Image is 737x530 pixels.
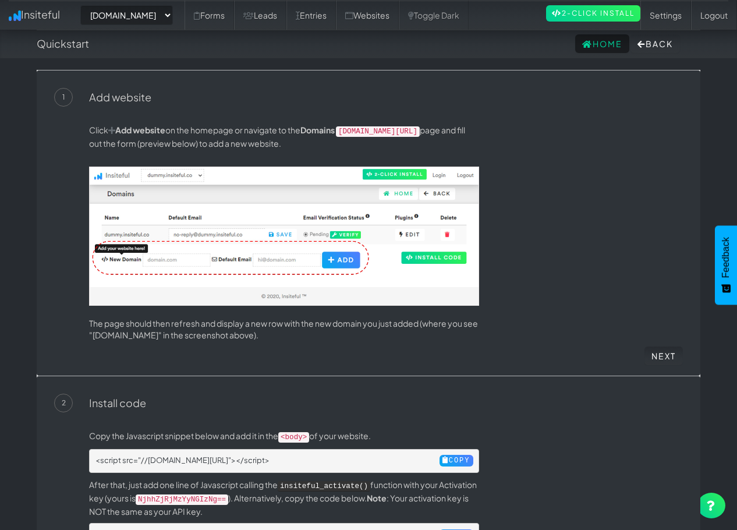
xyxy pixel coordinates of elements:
span: 2 [54,394,73,412]
p: Copy the Javascript snippet below and add it in the of your website. [89,430,479,443]
a: Add website [89,90,151,104]
a: 2-Click Install [546,5,640,22]
p: After that, just add one line of Javascript calling the function with your Activation key (yours ... [89,479,479,517]
a: Entries [286,1,336,30]
span: Feedback [721,237,731,278]
a: Forms [185,1,234,30]
a: Domains [300,125,335,135]
b: Note [367,493,387,503]
img: icon.png [9,10,21,21]
a: Add website [108,125,165,135]
a: Settings [640,1,691,30]
h4: Quickstart [37,38,89,50]
a: Toggle Dark [399,1,469,30]
span: 1 [54,88,73,107]
span: <script src="//[DOMAIN_NAME][URL]"></script> [95,455,270,465]
a: Websites [336,1,399,30]
a: Home [575,34,629,53]
img: add-domain.jpg [89,167,479,306]
a: Leads [234,1,286,30]
kbd: insiteful_activate() [278,481,370,492]
a: Install code [89,396,146,409]
code: <body> [278,432,309,443]
button: Back [630,34,680,53]
a: Logout [691,1,737,30]
button: Copy [440,455,473,467]
p: Click on the homepage or navigate to the page and fill out the form (preview below) to add a new ... [89,124,479,149]
p: The page should then refresh and display a new row with the new domain you just added (where you ... [89,317,479,341]
code: NjhhZjRjMzYyNGIzNg== [136,494,228,505]
a: Next [644,347,683,365]
code: [DOMAIN_NAME][URL] [336,126,420,137]
button: Feedback - Show survey [715,225,737,305]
